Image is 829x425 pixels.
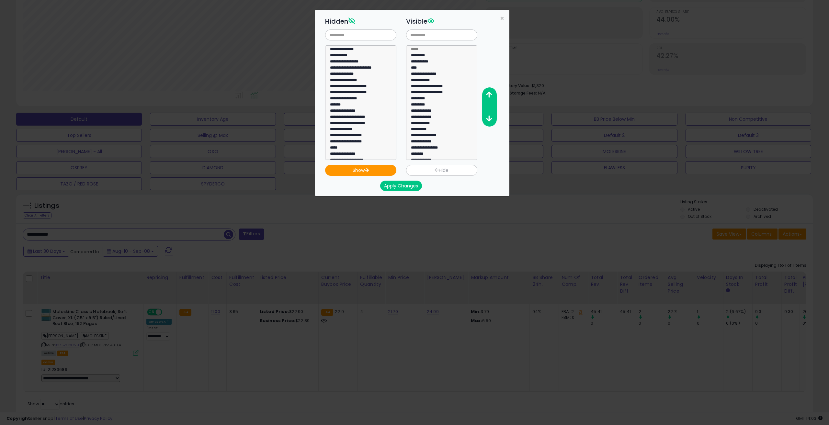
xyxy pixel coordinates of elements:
h3: Visible [406,17,477,26]
h3: Hidden [325,17,396,26]
button: Hide [406,165,477,176]
button: Apply Changes [380,181,422,191]
button: Show [325,165,396,176]
span: × [500,14,504,23]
